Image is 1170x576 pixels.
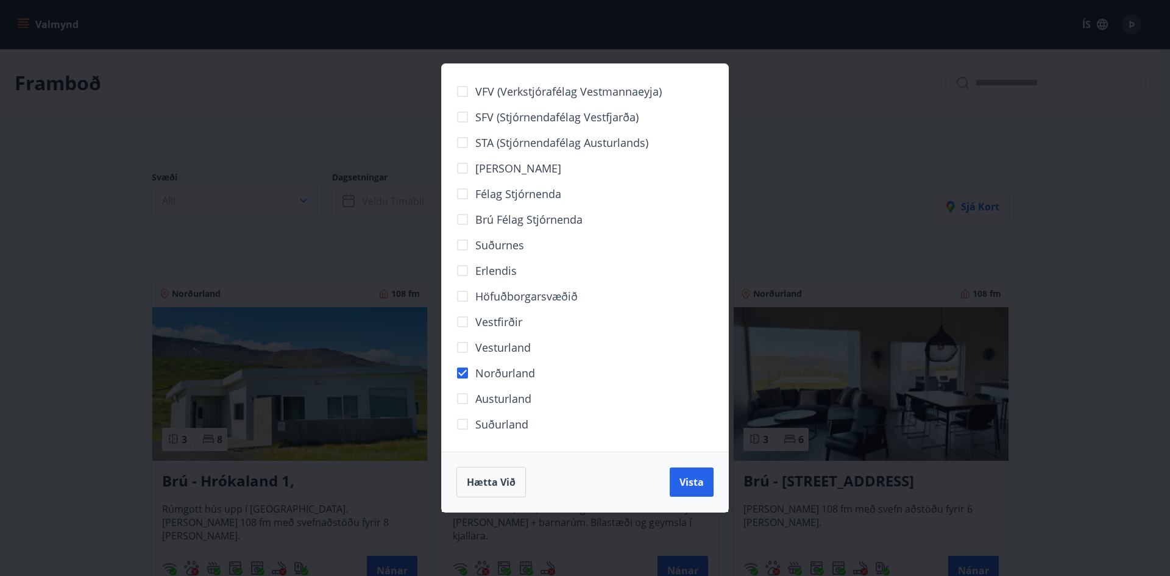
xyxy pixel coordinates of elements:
[475,288,578,304] span: Höfuðborgarsvæðið
[475,237,524,253] span: Suðurnes
[475,160,561,176] span: [PERSON_NAME]
[670,468,714,497] button: Vista
[475,263,517,279] span: Erlendis
[467,475,516,489] span: Hætta við
[475,314,522,330] span: Vestfirðir
[679,475,704,489] span: Vista
[475,186,561,202] span: Félag stjórnenda
[475,365,535,381] span: Norðurland
[475,391,531,407] span: Austurland
[475,416,528,432] span: Suðurland
[475,212,583,227] span: Brú félag stjórnenda
[475,109,639,125] span: SFV (Stjórnendafélag Vestfjarða)
[475,84,662,99] span: VFV (Verkstjórafélag Vestmannaeyja)
[475,135,648,151] span: STA (Stjórnendafélag Austurlands)
[475,340,531,355] span: Vesturland
[456,467,526,497] button: Hætta við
